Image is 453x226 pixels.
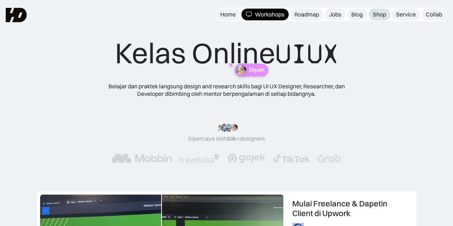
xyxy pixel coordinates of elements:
div: Shop [373,11,386,18]
div: Service [396,11,416,18]
a: Shop [368,9,390,20]
a: Home [216,9,240,20]
div: Home [220,11,236,18]
div: Kelas Online [115,36,338,71]
p: Diyah [249,67,264,73]
div: Dipercaya oleh designers [188,135,265,142]
a: Collab [421,9,447,20]
div: Collab [426,11,442,18]
div: Blog [351,11,363,18]
a: Roadmap [290,9,323,20]
div: Workshops [255,11,284,18]
div: Roadmap [294,11,319,18]
span: UIUX [275,37,338,71]
a: Service [392,9,420,20]
a: Jobs [325,9,346,20]
span: 50k+ [227,135,240,142]
a: Workshops [241,9,289,20]
a: Blog [347,9,367,20]
div: Jobs [329,11,341,18]
div: Belajar dan praktek langsung design and research skills bagi UI UX Designer, Researcher, dan Deve... [98,83,356,98]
